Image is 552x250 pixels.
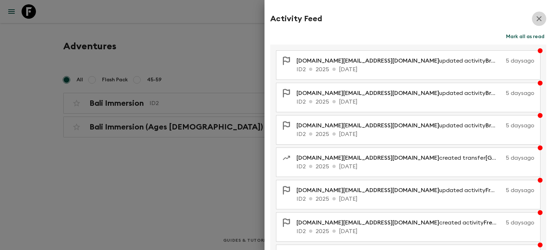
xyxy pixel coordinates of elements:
[296,130,534,138] p: ID2 2025 [DATE]
[486,187,512,193] span: Free Time
[296,121,503,130] p: updated activity
[296,187,439,193] span: [DOMAIN_NAME][EMAIL_ADDRESS][DOMAIN_NAME]
[506,121,534,130] p: 5 days ago
[296,162,534,171] p: ID2 2025 [DATE]
[486,123,514,128] span: Breakfast
[506,186,534,195] p: 5 days ago
[296,227,534,236] p: ID2 2025 [DATE]
[296,123,439,128] span: [DOMAIN_NAME][EMAIL_ADDRESS][DOMAIN_NAME]
[296,220,439,226] span: [DOMAIN_NAME][EMAIL_ADDRESS][DOMAIN_NAME]
[486,90,514,96] span: Breakfast
[296,89,503,97] p: updated activity
[296,195,534,203] p: ID2 2025 [DATE]
[296,218,503,227] p: created activity
[484,220,511,226] span: Free Time
[296,56,503,65] p: updated activity
[296,97,534,106] p: ID2 2025 [DATE]
[486,58,514,64] span: Breakfast
[296,155,439,161] span: [DOMAIN_NAME][EMAIL_ADDRESS][DOMAIN_NAME]
[506,218,534,227] p: 5 days ago
[296,65,534,74] p: ID2 2025 [DATE]
[506,89,534,97] p: 5 days ago
[296,186,503,195] p: updated activity
[296,154,503,162] p: created transfer
[504,32,546,42] button: Mark all as read
[296,90,439,96] span: [DOMAIN_NAME][EMAIL_ADDRESS][DOMAIN_NAME]
[506,154,534,162] p: 5 days ago
[296,58,439,64] span: [DOMAIN_NAME][EMAIL_ADDRESS][DOMAIN_NAME]
[506,56,534,65] p: 5 days ago
[270,14,322,23] h2: Activity Feed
